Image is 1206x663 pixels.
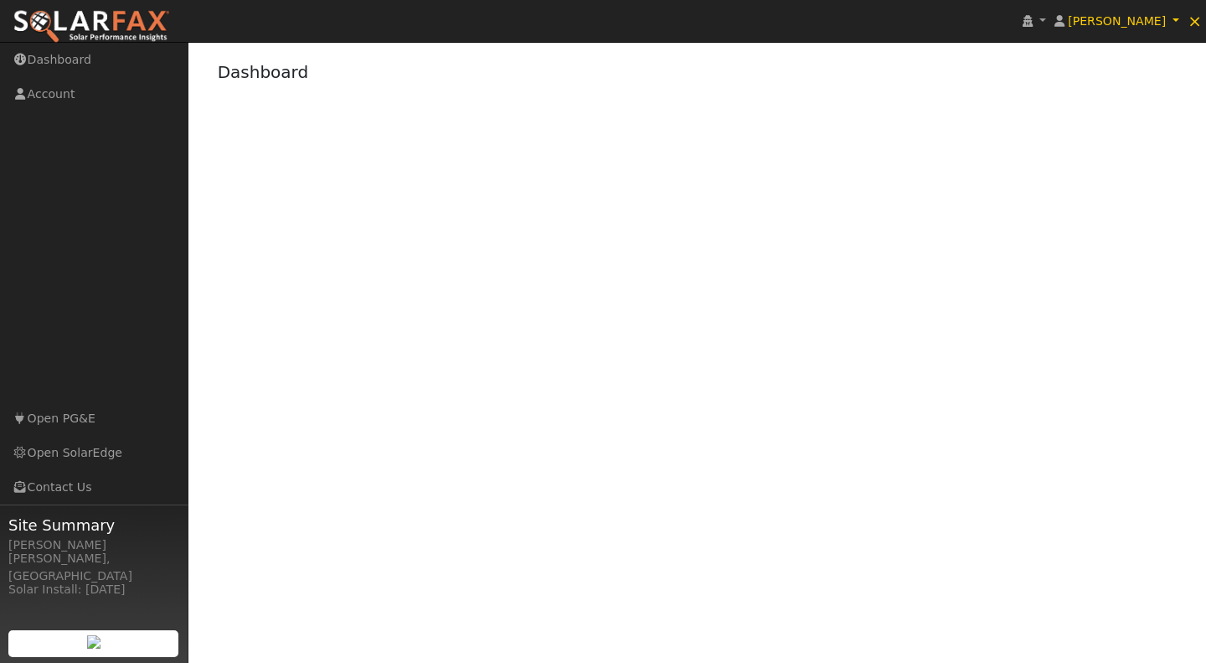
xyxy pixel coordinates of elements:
img: SolarFax [13,9,170,44]
span: × [1188,11,1202,31]
div: [PERSON_NAME], [GEOGRAPHIC_DATA] [8,550,179,585]
div: Solar Install: [DATE] [8,581,179,598]
span: [PERSON_NAME] [1068,14,1166,28]
a: Dashboard [218,62,309,82]
div: [PERSON_NAME] [8,536,179,554]
span: Site Summary [8,514,179,536]
img: retrieve [87,635,100,649]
